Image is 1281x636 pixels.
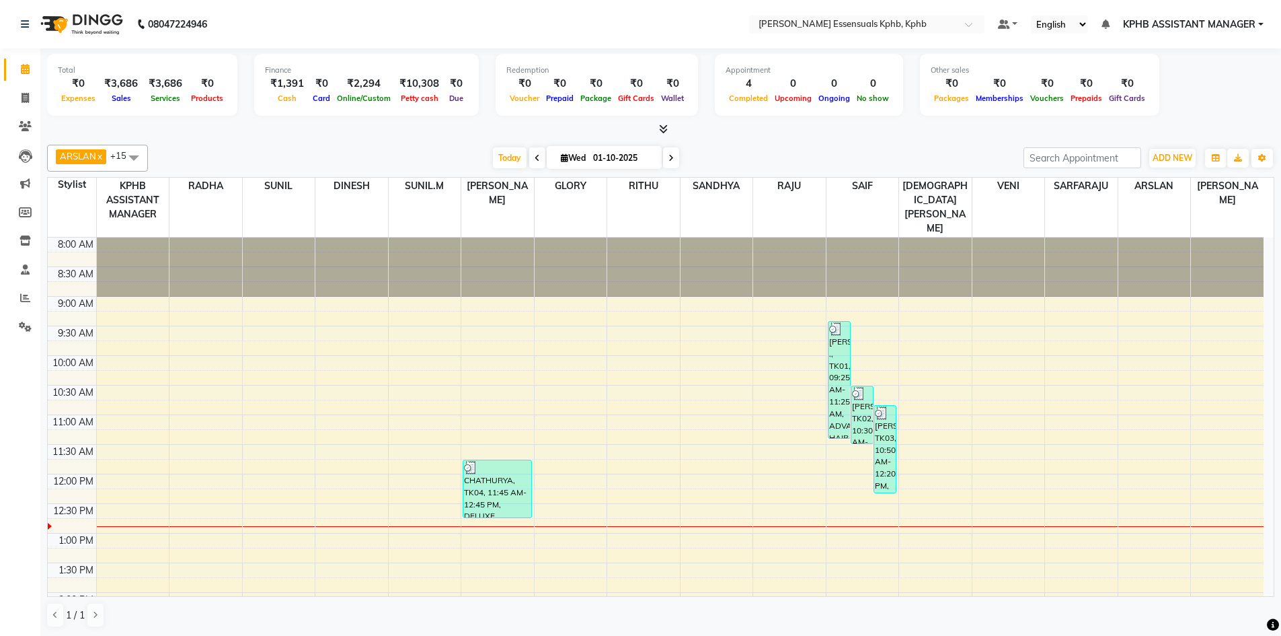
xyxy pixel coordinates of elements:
[589,148,656,168] input: 2025-10-01
[615,76,658,92] div: ₹0
[50,504,96,518] div: 12:30 PM
[66,608,85,623] span: 1 / 1
[56,563,96,577] div: 1:30 PM
[334,76,394,92] div: ₹2,294
[188,76,227,92] div: ₹0
[148,5,207,43] b: 08047224946
[58,65,227,76] div: Total
[108,94,134,103] span: Sales
[972,178,1045,195] span: VENI
[1105,76,1149,92] div: ₹0
[493,147,527,168] span: Today
[828,322,850,438] div: [PERSON_NAME] ., TK01, 09:25 AM-11:25 AM, ADVANCED HAIR CUT MEN'S,[PERSON_NAME] SHAPE,HEAD MASSAG...
[56,593,96,607] div: 2:00 PM
[1027,94,1067,103] span: Vouchers
[874,406,896,493] div: [PERSON_NAME], TK03, 10:50 AM-12:20 PM, ADVANCED HAIR CUT MEN'S,[PERSON_NAME] SHAPE
[169,178,242,195] span: RADHA
[607,178,680,195] span: RITHU
[265,76,309,92] div: ₹1,391
[334,94,394,103] span: Online/Custom
[543,94,577,103] span: Prepaid
[1045,178,1118,195] span: SARFARAJU
[972,76,1027,92] div: ₹0
[60,151,96,162] span: ARSLAN
[535,178,607,195] span: GLORY
[315,178,388,195] span: DINESH
[99,76,143,92] div: ₹3,686
[826,178,899,195] span: SAIF
[50,356,96,370] div: 10:00 AM
[58,76,99,92] div: ₹0
[851,386,873,444] div: [PERSON_NAME], TK02, 10:30 AM-11:30 AM, ADVANCED HAIR CUT MEN'S
[899,178,972,237] span: [DEMOGRAPHIC_DATA][PERSON_NAME]
[931,94,972,103] span: Packages
[543,76,577,92] div: ₹0
[931,65,1149,76] div: Other sales
[771,76,815,92] div: 0
[243,178,315,195] span: SUNIL
[1105,94,1149,103] span: Gift Cards
[726,65,892,76] div: Appointment
[726,94,771,103] span: Completed
[50,386,96,400] div: 10:30 AM
[397,94,442,103] span: Petty cash
[394,76,444,92] div: ₹10,308
[1149,149,1196,168] button: ADD NEW
[681,178,753,195] span: SANDHYA
[446,94,467,103] span: Due
[1027,76,1067,92] div: ₹0
[50,415,96,429] div: 11:00 AM
[48,178,96,192] div: Stylist
[506,65,687,76] div: Redemption
[753,178,826,195] span: RAJU
[931,76,972,92] div: ₹0
[726,76,771,92] div: 4
[1067,94,1105,103] span: Prepaids
[309,94,334,103] span: Card
[771,94,815,103] span: Upcoming
[615,94,658,103] span: Gift Cards
[97,178,169,223] span: KPHB ASSISTANT MANAGER
[1023,147,1141,168] input: Search Appointment
[1067,76,1105,92] div: ₹0
[265,65,468,76] div: Finance
[815,94,853,103] span: Ongoing
[55,238,96,252] div: 8:00 AM
[55,267,96,281] div: 8:30 AM
[577,94,615,103] span: Package
[815,76,853,92] div: 0
[658,76,687,92] div: ₹0
[389,178,461,195] span: SUNIL.M
[58,94,99,103] span: Expenses
[557,153,589,163] span: Wed
[55,297,96,311] div: 9:00 AM
[853,76,892,92] div: 0
[972,94,1027,103] span: Memberships
[55,326,96,341] div: 9:30 AM
[110,150,137,161] span: +15
[444,76,468,92] div: ₹0
[1153,153,1192,163] span: ADD NEW
[1191,178,1264,209] span: [PERSON_NAME]
[309,76,334,92] div: ₹0
[1118,178,1191,195] span: ARSLAN
[143,76,188,92] div: ₹3,686
[658,94,687,103] span: Wallet
[188,94,227,103] span: Products
[853,94,892,103] span: No show
[34,5,126,43] img: logo
[96,151,102,162] a: x
[506,94,543,103] span: Voucher
[56,534,96,548] div: 1:00 PM
[463,460,531,518] div: CHATHURYA, TK04, 11:45 AM-12:45 PM, DELUXE PEDICURE
[50,474,96,489] div: 12:00 PM
[147,94,184,103] span: Services
[1123,17,1255,32] span: KPHB ASSISTANT MANAGER
[50,445,96,459] div: 11:30 AM
[506,76,543,92] div: ₹0
[461,178,534,209] span: [PERSON_NAME]
[274,94,300,103] span: Cash
[577,76,615,92] div: ₹0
